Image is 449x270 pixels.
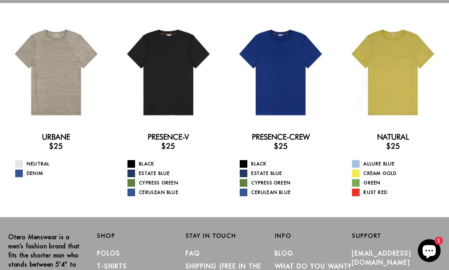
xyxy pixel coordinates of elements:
a: Polos [97,249,120,257]
a: [EMAIL_ADDRESS][DOMAIN_NAME] [352,249,411,266]
a: Presence-Crew [252,132,310,141]
h2: Stay in Touch [186,232,263,239]
a: Estate Blue [127,170,219,177]
a: T-Shirts [97,262,127,270]
a: Rust Red [352,189,443,196]
a: Blog [275,249,294,257]
a: What Do You Want? [275,262,352,270]
a: Cream Gold [352,170,443,177]
a: Allure Blue [352,160,443,168]
h3: $25 [118,141,219,151]
a: Neutral [15,160,107,168]
h3: $25 [342,141,443,151]
h3: $25 [230,141,331,151]
a: Green [352,179,443,187]
h2: Info [275,232,352,239]
a: Black [127,160,219,168]
a: Cypress Green [127,179,219,187]
a: Presence-V [148,132,189,141]
a: Natural [377,132,409,141]
a: Urbane [42,132,70,141]
a: FAQ [186,249,200,257]
inbox-online-store-chat: Shopify online store chat [416,239,443,264]
a: Cypress Green [240,179,331,187]
h3: $25 [6,141,107,151]
a: Cerulean Blue [127,189,219,196]
a: Estate Blue [240,170,331,177]
a: Cerulean Blue [240,189,331,196]
a: Black [240,160,331,168]
h2: Shop [97,232,174,239]
a: Denim [15,170,107,177]
h2: Support [352,232,441,239]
